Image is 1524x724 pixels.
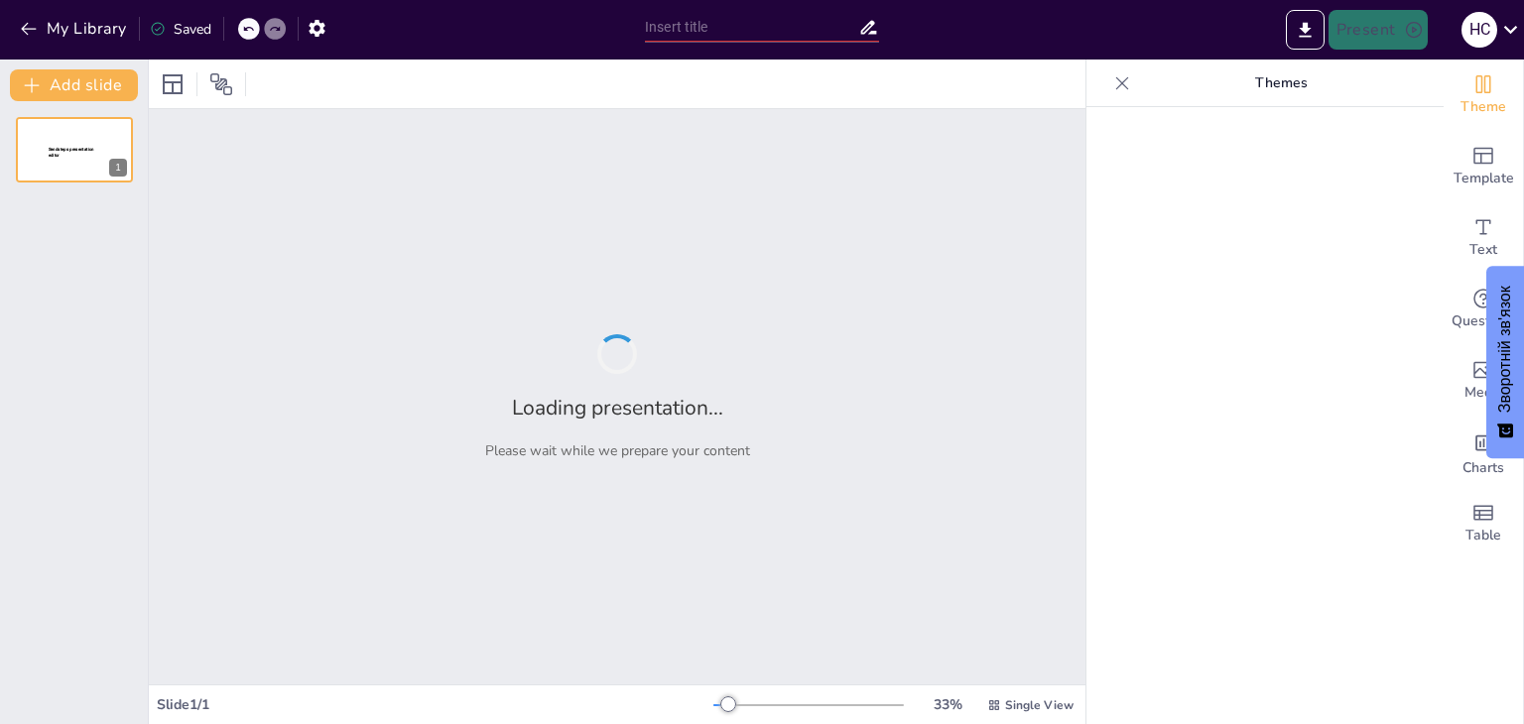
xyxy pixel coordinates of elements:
span: Questions [1452,310,1516,332]
span: Text [1469,239,1497,261]
div: Get real-time input from your audience [1444,274,1523,345]
div: 33 % [924,695,971,714]
input: Insert title [645,13,858,42]
span: Template [1454,168,1514,189]
span: Media [1464,382,1503,404]
span: Position [209,72,233,96]
div: Layout [157,68,189,100]
span: Single View [1005,697,1074,713]
div: Add charts and graphs [1444,417,1523,488]
div: Add ready made slides [1444,131,1523,202]
span: Theme [1460,96,1506,118]
h2: Loading presentation... [512,394,723,422]
div: Change the overall theme [1444,60,1523,131]
div: 1 [109,159,127,177]
p: Themes [1138,60,1424,107]
font: Зворотній зв'язок [1496,286,1513,413]
span: Table [1465,525,1501,546]
span: Sendsteps presentation editor [49,147,94,158]
button: Present [1329,10,1428,50]
button: Н С [1461,10,1497,50]
button: Export to PowerPoint [1286,10,1325,50]
div: 1 [16,117,133,182]
span: Charts [1462,457,1504,479]
div: Add text boxes [1444,202,1523,274]
div: Add images, graphics, shapes or video [1444,345,1523,417]
div: Add a table [1444,488,1523,559]
p: Please wait while we prepare your content [485,441,750,460]
button: Add slide [10,69,138,101]
div: Slide 1 / 1 [157,695,713,714]
div: Н С [1461,12,1497,48]
button: My Library [15,13,135,45]
button: Зворотній зв'язок - Показати опитування [1486,266,1524,458]
div: Saved [150,20,211,39]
